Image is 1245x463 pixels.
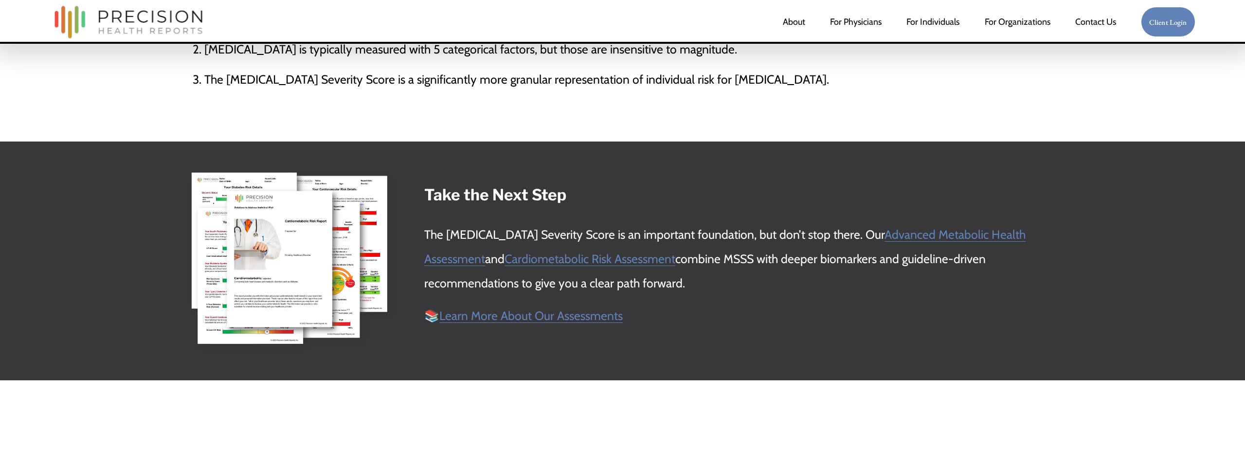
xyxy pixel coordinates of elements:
[204,68,987,92] p: The [MEDICAL_DATA] Severity Score is a significantly more granular representation of individual r...
[439,308,623,323] a: Learn More About Our Assessments
[424,227,1026,266] a: Advanced Metabolic Health Assessment
[424,304,1041,328] p: 📚
[1141,7,1195,37] a: Client Login
[204,37,987,62] p: [MEDICAL_DATA] is typically measured with 5 categorical factors, but those are insensitive to mag...
[830,12,882,32] a: For Physicians
[505,251,675,266] a: Cardiometabolic Risk Assessment
[783,12,805,32] a: About
[50,1,207,43] img: Precision Health Reports
[424,185,566,204] strong: Take the Next Step
[906,12,959,32] a: For Individuals
[1075,12,1116,32] a: Contact Us
[1070,338,1245,463] iframe: Chat Widget
[985,13,1050,31] span: For Organizations
[424,223,1041,295] p: The [MEDICAL_DATA] Severity Score is an important foundation, but don’t stop there. Our and combi...
[985,12,1050,32] a: folder dropdown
